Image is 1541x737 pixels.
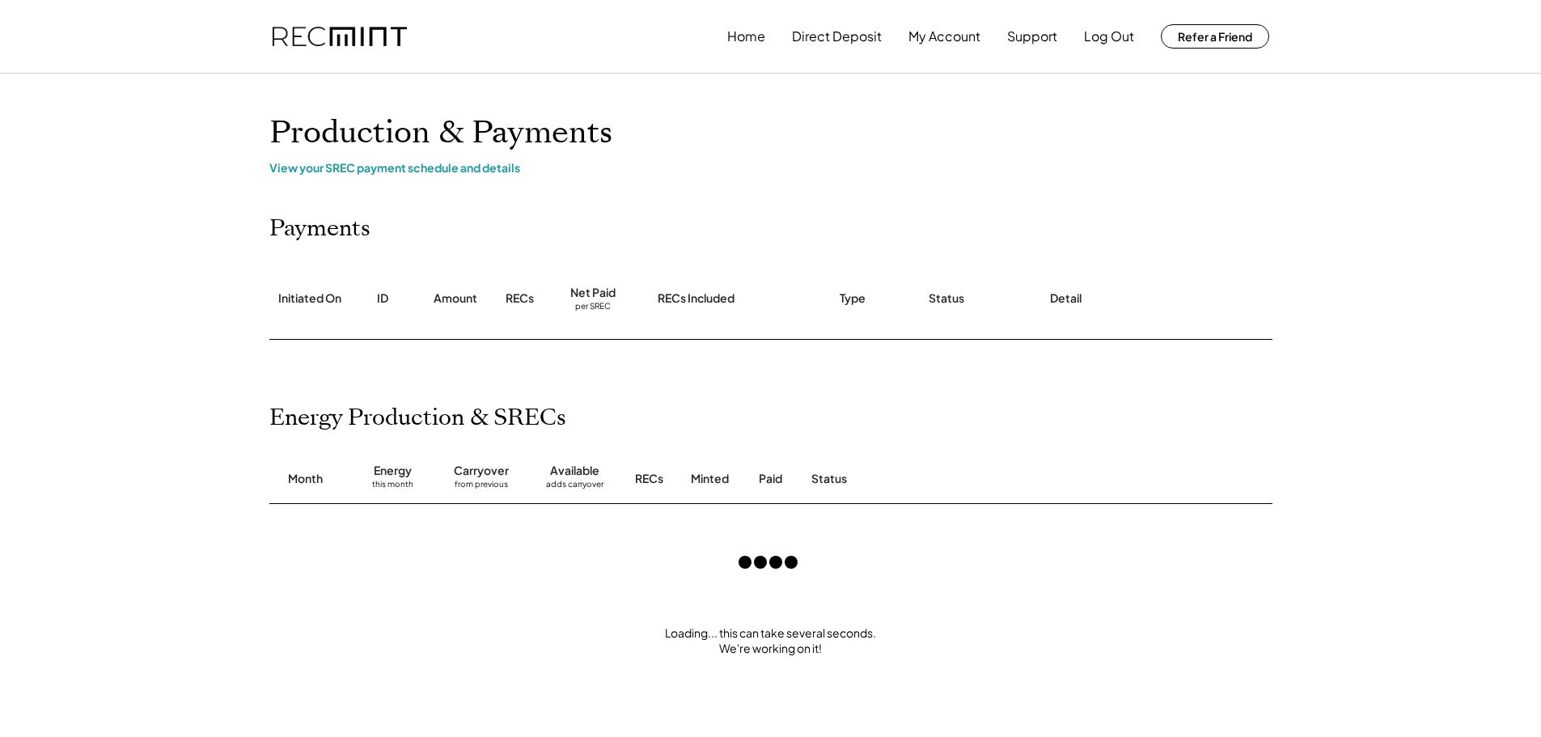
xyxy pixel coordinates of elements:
button: Log Out [1084,20,1134,53]
div: Type [840,290,866,307]
button: Support [1007,20,1057,53]
button: Direct Deposit [792,20,882,53]
div: RECs [506,290,534,307]
div: View your SREC payment schedule and details [269,160,1272,175]
div: RECs Included [658,290,735,307]
div: this month [372,479,413,495]
button: My Account [908,20,980,53]
div: from previous [455,479,508,495]
div: Initiated On [278,290,341,307]
button: Refer a Friend [1161,24,1269,49]
h2: Energy Production & SRECs [269,405,566,432]
div: ID [377,290,388,307]
div: Carryover [454,463,509,479]
div: Paid [759,471,782,487]
img: recmint-logotype%403x.png [273,27,407,47]
div: Available [550,463,599,479]
button: Home [727,20,765,53]
h1: Production & Payments [269,114,1272,152]
div: Amount [434,290,477,307]
div: Detail [1050,290,1082,307]
div: Energy [374,463,412,479]
div: Status [929,290,964,307]
div: per SREC [575,301,611,313]
div: adds carryover [546,479,603,495]
div: Loading... this can take several seconds. We're working on it! [253,625,1289,657]
div: RECs [635,471,663,487]
div: Month [288,471,323,487]
h2: Payments [269,215,370,243]
div: Status [811,471,1086,487]
div: Minted [691,471,729,487]
div: Net Paid [570,285,616,301]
